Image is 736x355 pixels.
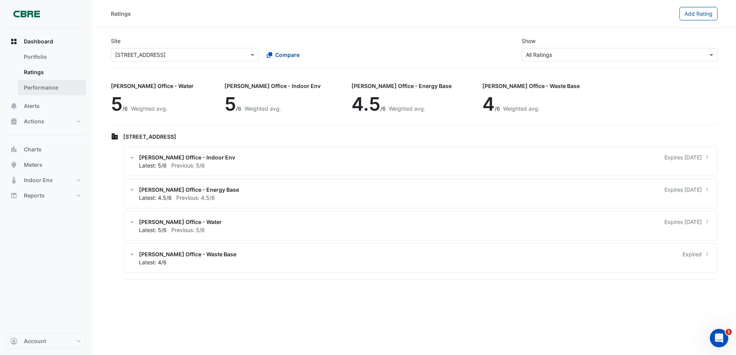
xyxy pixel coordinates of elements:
[24,118,44,125] span: Actions
[6,34,86,49] button: Dashboard
[24,337,46,345] span: Account
[24,38,53,45] span: Dashboard
[139,162,167,169] span: Latest: 5/6
[244,105,281,112] span: Weighted avg.
[24,176,53,184] span: Indoor Env
[139,218,222,226] span: [PERSON_NAME] Office - Water
[10,146,18,153] app-icon: Charts
[6,98,86,114] button: Alerts
[123,133,176,140] span: [STREET_ADDRESS]
[176,194,215,201] span: Previous: 4.5/6
[139,186,239,194] span: [PERSON_NAME] Office - Energy Base
[111,82,194,90] div: [PERSON_NAME] Office - Water
[6,142,86,157] button: Charts
[111,37,120,45] label: Site
[10,38,18,45] app-icon: Dashboard
[6,114,86,129] button: Actions
[10,192,18,199] app-icon: Reports
[18,80,86,95] a: Performance
[10,102,18,110] app-icon: Alerts
[24,146,42,153] span: Charts
[664,186,702,194] span: Expires [DATE]
[24,161,42,169] span: Meters
[139,250,236,258] span: [PERSON_NAME] Office - Waste Base
[111,10,131,18] div: Ratings
[6,188,86,203] button: Reports
[139,194,172,201] span: Latest: 4.5/6
[684,10,713,17] span: Add Rating
[9,6,44,22] img: Company Logo
[224,93,236,115] span: 5
[482,82,580,90] div: [PERSON_NAME] Office - Waste Base
[139,153,235,161] span: [PERSON_NAME] Office - Indoor Env
[710,329,728,347] iframe: Intercom live chat
[139,259,167,265] span: Latest: 4/6
[139,227,167,233] span: Latest: 5/6
[6,49,86,98] div: Dashboard
[664,218,702,226] span: Expires [DATE]
[275,51,299,59] span: Compare
[236,105,241,112] span: /6
[6,157,86,173] button: Meters
[664,153,702,161] span: Expires [DATE]
[18,49,86,65] a: Portfolio
[522,37,535,45] label: Show
[224,82,321,90] div: [PERSON_NAME] Office - Indoor Env
[18,65,86,80] a: Ratings
[679,7,718,20] button: Add Rating
[262,48,304,61] button: Compare
[6,173,86,188] button: Indoor Env
[10,176,18,184] app-icon: Indoor Env
[389,105,425,112] span: Weighted avg.
[351,82,452,90] div: [PERSON_NAME] Office - Energy Base
[24,192,45,199] span: Reports
[122,105,128,112] span: /6
[503,105,540,112] span: Weighted avg.
[682,250,702,258] span: Expired
[351,93,380,115] span: 4.5
[726,329,732,335] span: 1
[380,105,386,112] span: /6
[482,93,495,115] span: 4
[171,162,205,169] span: Previous: 5/6
[111,93,122,115] span: 5
[24,102,40,110] span: Alerts
[10,161,18,169] app-icon: Meters
[131,105,167,112] span: Weighted avg.
[171,227,205,233] span: Previous: 5/6
[6,333,86,349] button: Account
[495,105,500,112] span: /6
[10,118,18,125] app-icon: Actions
